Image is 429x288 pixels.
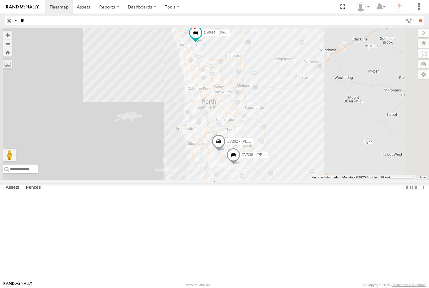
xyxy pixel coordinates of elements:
label: Dock Summary Table to the Right [411,183,418,192]
span: Map data ©2025 Google [342,176,377,179]
span: 10 km [380,176,389,179]
span: CV338 - [PERSON_NAME] [242,153,287,157]
a: Terms (opens in new tab) [420,176,426,179]
label: Assets [3,183,22,192]
a: Terms and Conditions [392,283,426,287]
label: Measure [3,60,12,68]
img: rand-logo.svg [6,5,39,9]
button: Zoom Home [3,48,12,57]
label: Hide Summary Table [418,183,424,192]
label: Dock Summary Table to the Left [405,183,411,192]
div: Brett Perry [354,2,372,12]
button: Zoom out [3,39,12,48]
span: CV244 - [PERSON_NAME] [204,30,250,35]
label: Search Filter Options [403,16,417,25]
label: Search Query [13,16,18,25]
a: Visit our Website [3,282,32,288]
i: ? [394,2,404,12]
button: Keyboard shortcuts [312,175,339,180]
button: Zoom in [3,31,12,39]
span: CV292 - [PERSON_NAME] [227,139,273,144]
button: Map scale: 10 km per 77 pixels [378,175,416,180]
div: Version: 306.00 [186,283,210,287]
label: Map Settings [418,70,429,79]
label: Fences [23,183,44,192]
button: Drag Pegman onto the map to open Street View [3,149,16,161]
div: © Copyright 2025 - [363,283,426,287]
